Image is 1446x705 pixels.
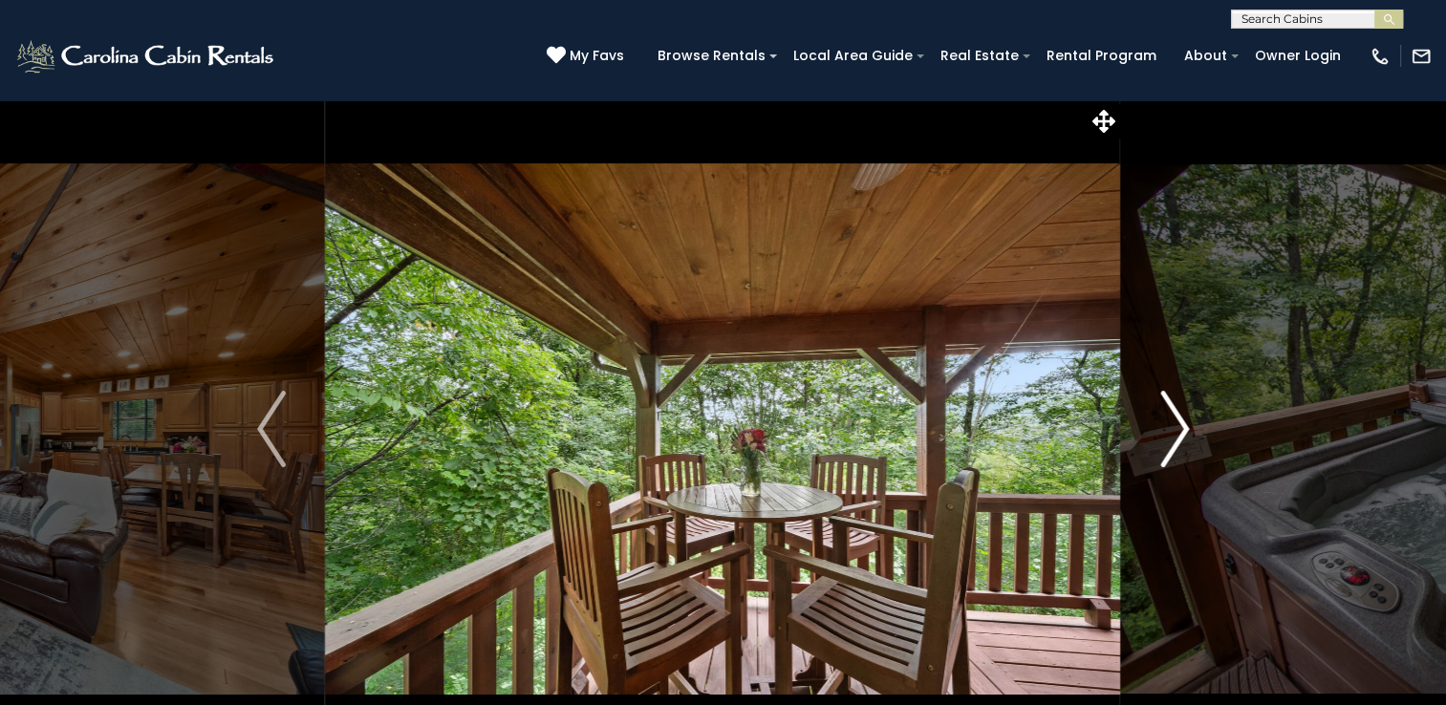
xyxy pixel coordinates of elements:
[14,37,279,75] img: White-1-2.png
[1411,46,1432,67] img: mail-regular-white.png
[648,41,775,71] a: Browse Rentals
[1370,46,1391,67] img: phone-regular-white.png
[1160,391,1189,467] img: arrow
[257,391,286,467] img: arrow
[1245,41,1350,71] a: Owner Login
[570,46,624,66] span: My Favs
[1175,41,1237,71] a: About
[547,46,629,67] a: My Favs
[1037,41,1166,71] a: Rental Program
[931,41,1028,71] a: Real Estate
[784,41,922,71] a: Local Area Guide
